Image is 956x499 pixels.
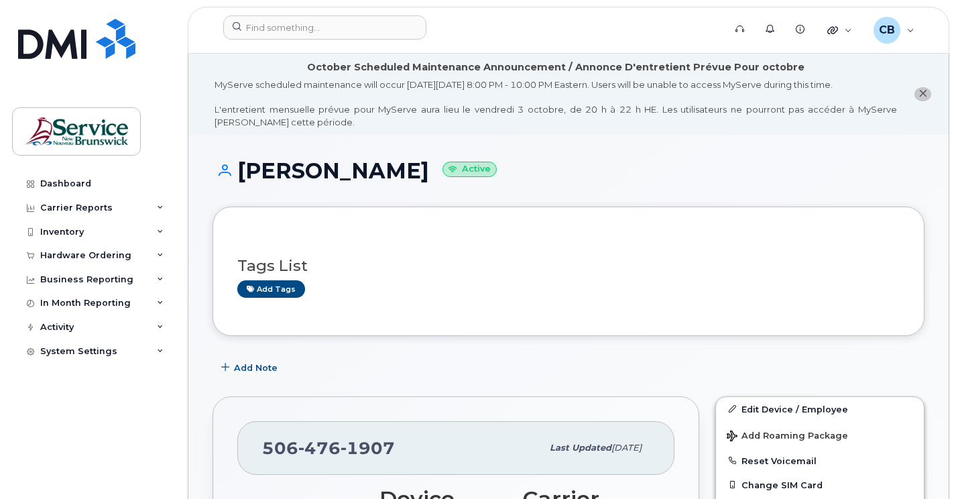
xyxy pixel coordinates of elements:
button: Add Note [213,356,289,380]
span: 506 [262,438,395,458]
h3: Tags List [237,258,900,274]
a: Add tags [237,280,305,297]
a: Edit Device / Employee [716,397,924,421]
button: Reset Voicemail [716,449,924,473]
span: Add Note [234,362,278,374]
span: Last updated [550,443,611,453]
div: MyServe scheduled maintenance will occur [DATE][DATE] 8:00 PM - 10:00 PM Eastern. Users will be u... [215,78,897,128]
button: Add Roaming Package [716,421,924,449]
span: 1907 [341,438,395,458]
div: October Scheduled Maintenance Announcement / Annonce D'entretient Prévue Pour octobre [307,60,804,74]
h1: [PERSON_NAME] [213,159,924,182]
small: Active [442,162,497,177]
span: 476 [298,438,341,458]
button: Change SIM Card [716,473,924,497]
button: close notification [914,87,931,101]
span: Add Roaming Package [727,431,848,443]
span: [DATE] [611,443,642,453]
